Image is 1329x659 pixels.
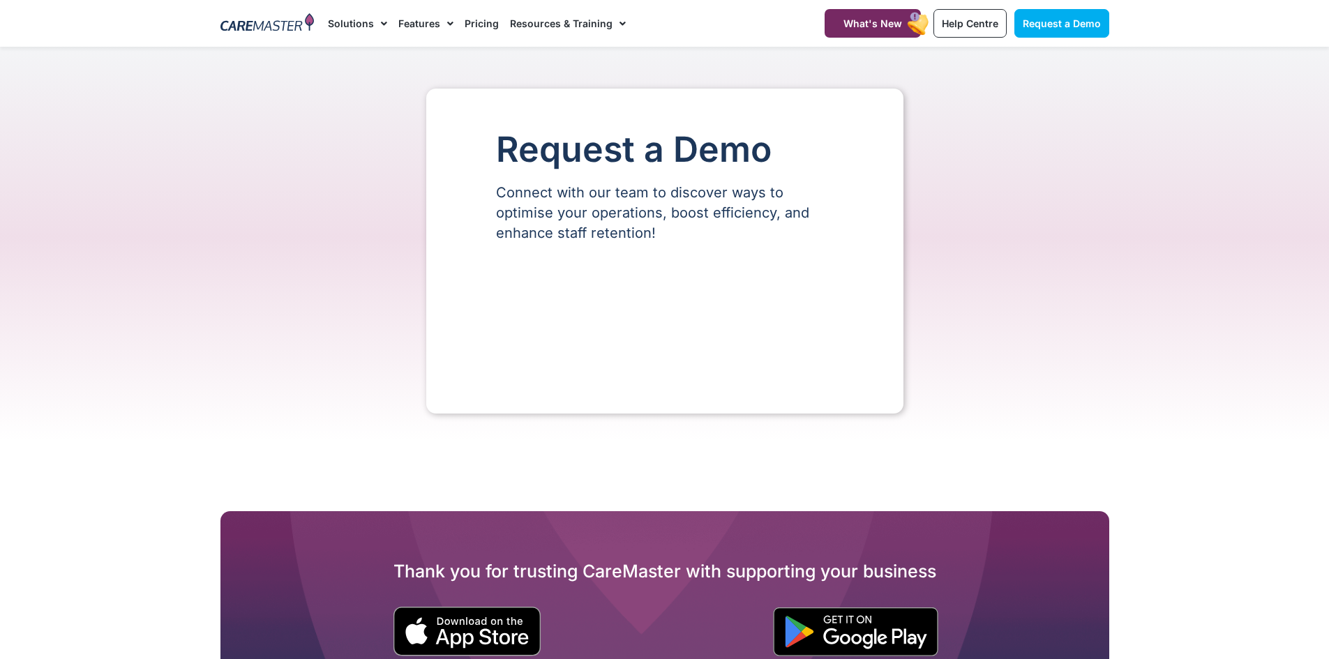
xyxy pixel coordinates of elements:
a: What's New [825,9,921,38]
a: Request a Demo [1014,9,1109,38]
h2: Thank you for trusting CareMaster with supporting your business [220,560,1109,582]
iframe: Form 0 [496,267,834,372]
h1: Request a Demo [496,130,834,169]
span: Help Centre [942,17,998,29]
span: What's New [843,17,902,29]
img: CareMaster Logo [220,13,315,34]
p: Connect with our team to discover ways to optimise your operations, boost efficiency, and enhance... [496,183,834,243]
a: Help Centre [933,9,1007,38]
img: "Get is on" Black Google play button. [773,607,938,656]
span: Request a Demo [1023,17,1101,29]
img: small black download on the apple app store button. [393,607,541,656]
